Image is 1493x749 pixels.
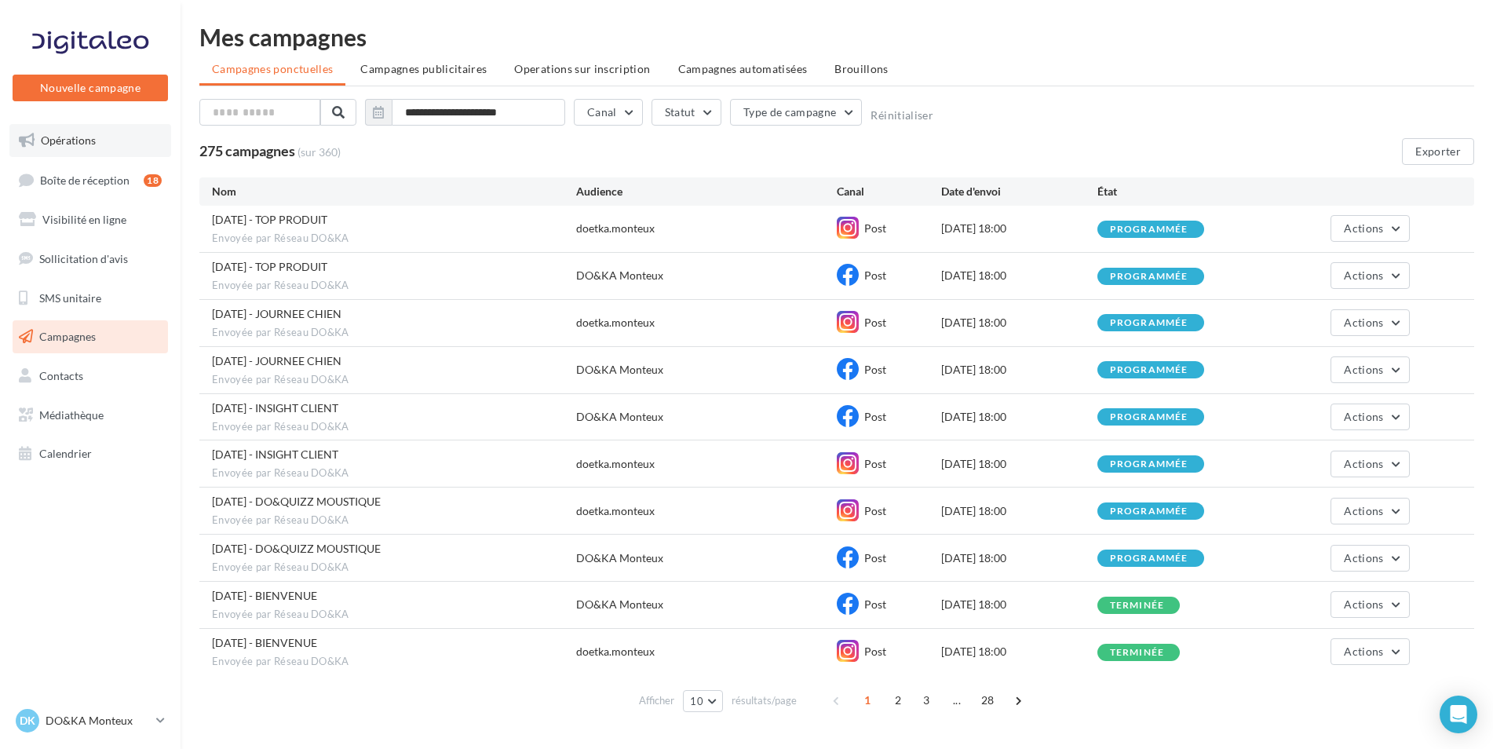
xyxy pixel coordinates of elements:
[212,542,381,555] span: 20/08/2025 - DO&QUIZZ MOUSTIQUE
[39,369,83,382] span: Contacts
[13,706,168,736] a: DK DO&KA Monteux
[212,354,341,367] span: 26/08/2025 - JOURNEE CHIEN
[514,62,650,75] span: Operations sur inscription
[1110,554,1188,564] div: programmée
[212,420,576,434] span: Envoyée par Réseau DO&KA
[1344,457,1383,470] span: Actions
[941,268,1097,283] div: [DATE] 18:00
[576,597,663,612] div: DO&KA Monteux
[1344,363,1383,376] span: Actions
[941,597,1097,612] div: [DATE] 18:00
[1344,221,1383,235] span: Actions
[1110,648,1165,658] div: terminée
[941,503,1097,519] div: [DATE] 18:00
[212,608,576,622] span: Envoyée par Réseau DO&KA
[212,655,576,669] span: Envoyée par Réseau DO&KA
[39,330,96,343] span: Campagnes
[576,315,655,331] div: doetka.monteux
[834,62,889,75] span: Brouillons
[212,326,576,340] span: Envoyée par Réseau DO&KA
[1331,404,1409,430] button: Actions
[941,315,1097,331] div: [DATE] 18:00
[864,410,886,423] span: Post
[39,447,92,460] span: Calendrier
[576,550,663,566] div: DO&KA Monteux
[941,221,1097,236] div: [DATE] 18:00
[871,109,933,122] button: Réinitialiser
[576,456,655,472] div: doetka.monteux
[212,636,317,649] span: 14/08/2025 - BIENVENUE
[199,25,1474,49] div: Mes campagnes
[941,456,1097,472] div: [DATE] 18:00
[1331,262,1409,289] button: Actions
[1331,215,1409,242] button: Actions
[40,173,130,186] span: Boîte de réception
[941,409,1097,425] div: [DATE] 18:00
[212,401,338,415] span: 21/08/2025 - INSIGHT CLIENT
[212,307,341,320] span: 26/08/2025 - JOURNEE CHIEN
[1331,356,1409,383] button: Actions
[837,184,941,199] div: Canal
[576,268,663,283] div: DO&KA Monteux
[1331,638,1409,665] button: Actions
[144,174,162,187] div: 18
[1097,184,1254,199] div: État
[683,690,723,712] button: 10
[1331,451,1409,477] button: Actions
[212,513,576,528] span: Envoyée par Réseau DO&KA
[212,279,576,293] span: Envoyée par Réseau DO&KA
[855,688,880,713] span: 1
[212,260,327,273] span: 28/08/2025 - TOP PRODUIT
[9,163,171,197] a: Boîte de réception18
[41,133,96,147] span: Opérations
[1331,309,1409,336] button: Actions
[1110,506,1188,517] div: programmée
[941,550,1097,566] div: [DATE] 18:00
[1440,696,1477,733] div: Open Intercom Messenger
[730,99,863,126] button: Type de campagne
[690,695,703,707] span: 10
[1344,597,1383,611] span: Actions
[941,362,1097,378] div: [DATE] 18:00
[9,360,171,393] a: Contacts
[652,99,721,126] button: Statut
[199,142,295,159] span: 275 campagnes
[20,713,35,729] span: DK
[1344,504,1383,517] span: Actions
[576,184,837,199] div: Audience
[864,316,886,329] span: Post
[212,373,576,387] span: Envoyée par Réseau DO&KA
[732,693,797,708] span: résultats/page
[46,713,150,729] p: DO&KA Monteux
[574,99,643,126] button: Canal
[914,688,939,713] span: 3
[1331,498,1409,524] button: Actions
[1402,138,1474,165] button: Exporter
[212,184,576,199] div: Nom
[576,644,655,659] div: doetka.monteux
[212,561,576,575] span: Envoyée par Réseau DO&KA
[944,688,969,713] span: ...
[864,645,886,658] span: Post
[1110,272,1188,282] div: programmée
[9,399,171,432] a: Médiathèque
[1344,551,1383,564] span: Actions
[576,221,655,236] div: doetka.monteux
[1344,645,1383,658] span: Actions
[678,62,808,75] span: Campagnes automatisées
[9,124,171,157] a: Opérations
[576,503,655,519] div: doetka.monteux
[9,320,171,353] a: Campagnes
[1110,601,1165,611] div: terminée
[212,213,327,226] span: 28/08/2025 - TOP PRODUIT
[864,551,886,564] span: Post
[941,184,1097,199] div: Date d'envoi
[1110,318,1188,328] div: programmée
[212,589,317,602] span: 14/08/2025 - BIENVENUE
[13,75,168,101] button: Nouvelle campagne
[9,203,171,236] a: Visibilité en ligne
[864,504,886,517] span: Post
[298,144,341,160] span: (sur 360)
[212,466,576,480] span: Envoyée par Réseau DO&KA
[9,437,171,470] a: Calendrier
